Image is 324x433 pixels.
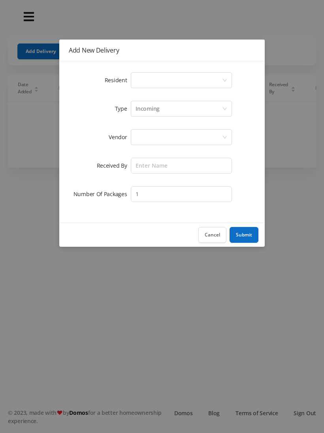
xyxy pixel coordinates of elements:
input: Enter Name [131,158,232,174]
i: icon: down [222,78,227,83]
i: icon: down [222,106,227,112]
label: Resident [105,76,131,84]
label: Number Of Packages [73,190,131,198]
button: Submit [230,227,258,243]
label: Received By [97,162,131,169]
div: Add New Delivery [69,46,255,55]
label: Vendor [109,133,131,141]
label: Type [115,105,131,112]
form: Add New Delivery [69,71,255,204]
div: Incoming [136,101,160,116]
i: icon: down [222,135,227,140]
button: Cancel [198,227,226,243]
